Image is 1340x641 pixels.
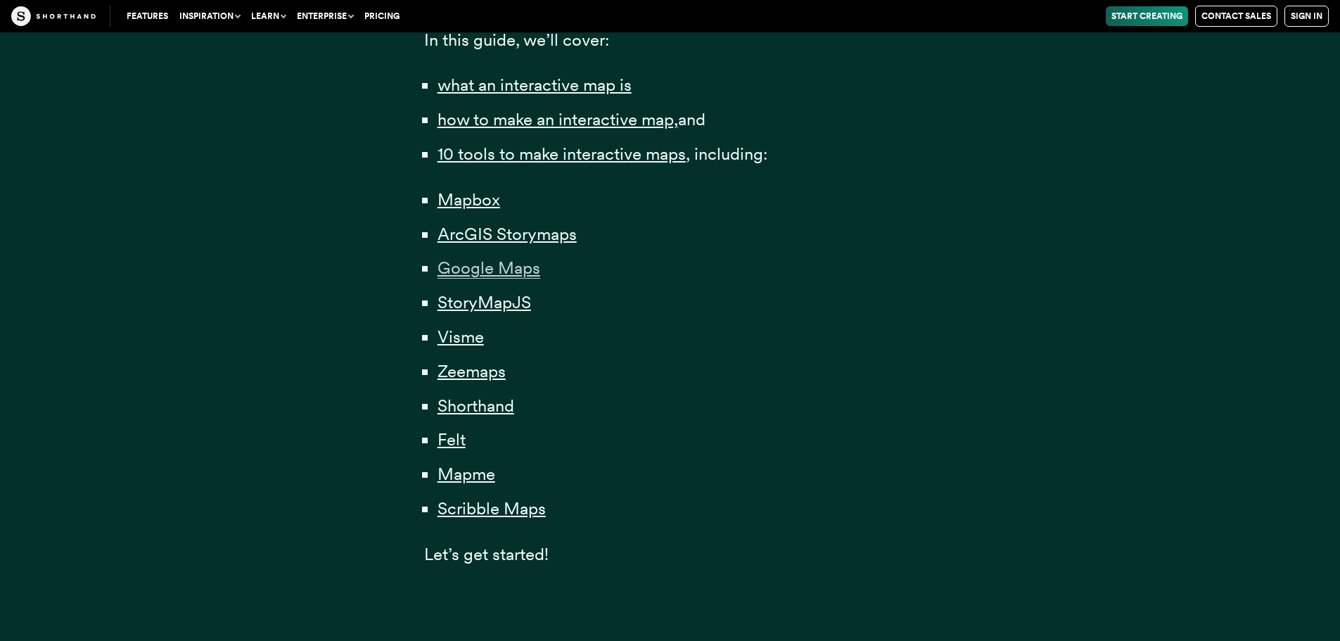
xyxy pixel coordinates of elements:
a: Mapbox [438,189,500,210]
a: StoryMapJS [438,292,531,312]
img: The Craft [11,6,96,26]
a: Google Maps [438,258,540,278]
a: what an interactive map is [438,75,632,95]
span: Let’s get started! [424,544,549,564]
button: Learn [245,6,291,26]
span: and [678,109,706,129]
button: Inspiration [174,6,245,26]
a: Contact Sales [1195,6,1277,27]
a: Features [121,6,174,26]
a: Zeemaps [438,361,506,381]
a: Pricing [359,6,405,26]
button: Enterprise [291,6,359,26]
a: ArcGIS Storymaps [438,224,577,244]
a: Scribble Maps [438,498,546,519]
a: how to make an interactive map, [438,109,678,129]
a: Mapme [438,464,495,484]
a: Visme [438,326,484,347]
span: In this guide, we’ll cover: [424,30,609,50]
span: , including: [686,144,767,164]
span: Google Maps [438,258,540,279]
a: Sign in [1284,6,1329,27]
a: Felt [438,429,466,450]
a: 10 tools to make interactive maps [438,144,686,164]
a: Start Creating [1106,6,1188,26]
a: Shorthand [438,395,514,416]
